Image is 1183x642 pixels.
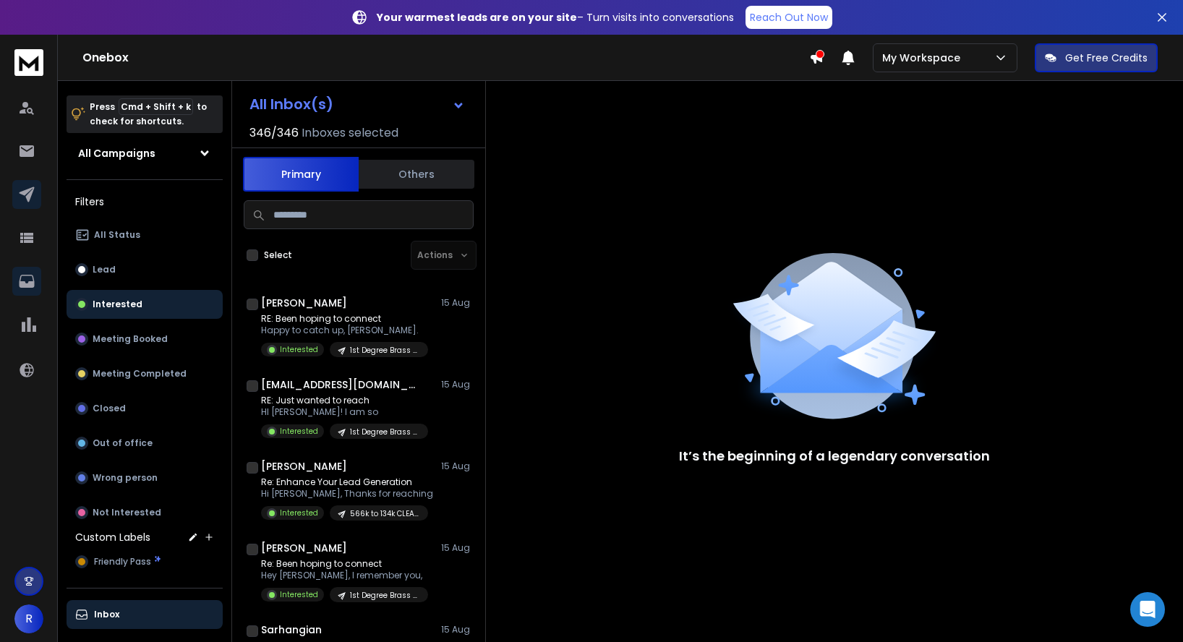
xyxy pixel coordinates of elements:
[441,624,474,635] p: 15 Aug
[67,547,223,576] button: Friendly Pass
[1035,43,1158,72] button: Get Free Credits
[14,604,43,633] button: R
[261,541,347,555] h1: [PERSON_NAME]
[93,299,142,310] p: Interested
[1065,51,1148,65] p: Get Free Credits
[280,344,318,355] p: Interested
[78,146,155,160] h1: All Campaigns
[67,255,223,284] button: Lead
[90,100,207,129] p: Press to check for shortcuts.
[261,488,433,500] p: Hi [PERSON_NAME], Thanks for reaching
[67,290,223,319] button: Interested
[280,426,318,437] p: Interested
[350,508,419,519] p: 566k to 134k CLEAN [DATE] Direct Mail Brass-2.csv
[377,10,577,25] strong: Your warmest leads are on your site
[93,507,161,518] p: Not Interested
[350,427,419,437] p: 1st Degree Brass ([PERSON_NAME])
[93,403,126,414] p: Closed
[249,124,299,142] span: 346 / 346
[93,472,158,484] p: Wrong person
[67,498,223,527] button: Not Interested
[119,98,193,115] span: Cmd + Shift + k
[261,313,428,325] p: RE: Been hoping to connect
[302,124,398,142] h3: Inboxes selected
[75,530,150,544] h3: Custom Labels
[280,508,318,518] p: Interested
[441,542,474,554] p: 15 Aug
[82,49,809,67] h1: Onebox
[441,297,474,309] p: 15 Aug
[750,10,828,25] p: Reach Out Now
[93,264,116,275] p: Lead
[238,90,477,119] button: All Inbox(s)
[261,570,428,581] p: Hey [PERSON_NAME], I remember you,
[249,97,333,111] h1: All Inbox(s)
[93,368,187,380] p: Meeting Completed
[261,296,347,310] h1: [PERSON_NAME]
[14,49,43,76] img: logo
[359,158,474,190] button: Others
[1130,592,1165,627] div: Open Intercom Messenger
[882,51,966,65] p: My Workspace
[350,590,419,601] p: 1st Degree Brass ([PERSON_NAME])
[261,406,428,418] p: HI [PERSON_NAME]! I am so
[261,459,347,474] h1: [PERSON_NAME]
[67,394,223,423] button: Closed
[94,229,140,241] p: All Status
[264,249,292,261] label: Select
[261,325,428,336] p: Happy to catch up, [PERSON_NAME].
[746,6,832,29] a: Reach Out Now
[67,325,223,354] button: Meeting Booked
[67,221,223,249] button: All Status
[67,429,223,458] button: Out of office
[243,157,359,192] button: Primary
[67,359,223,388] button: Meeting Completed
[94,609,119,620] p: Inbox
[67,192,223,212] h3: Filters
[67,139,223,168] button: All Campaigns
[93,333,168,345] p: Meeting Booked
[350,345,419,356] p: 1st Degree Brass ([PERSON_NAME])
[261,476,433,488] p: Re: Enhance Your Lead Generation
[93,437,153,449] p: Out of office
[679,446,990,466] p: It’s the beginning of a legendary conversation
[94,556,151,568] span: Friendly Pass
[280,589,318,600] p: Interested
[441,461,474,472] p: 15 Aug
[67,600,223,629] button: Inbox
[377,10,734,25] p: – Turn visits into conversations
[67,463,223,492] button: Wrong person
[261,377,420,392] h1: [EMAIL_ADDRESS][DOMAIN_NAME]
[441,379,474,390] p: 15 Aug
[261,395,428,406] p: RE: Just wanted to reach
[261,558,428,570] p: Re: Been hoping to connect
[261,622,322,637] h1: Sarhangian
